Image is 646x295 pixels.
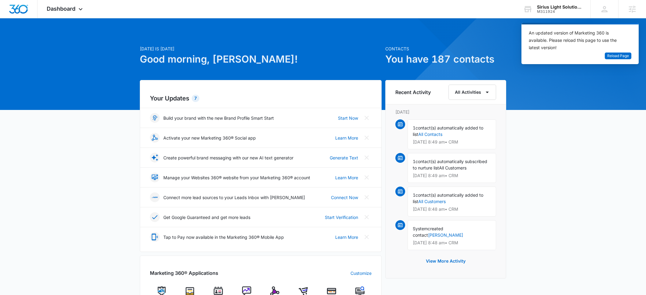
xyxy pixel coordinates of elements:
a: Customize [350,270,372,276]
span: Dashboard [47,5,75,12]
button: Close [362,113,372,123]
p: [DATE] is [DATE] [140,46,382,52]
button: Close [362,173,372,182]
span: System [413,226,428,231]
button: Close [362,232,372,242]
span: 1 [413,159,416,164]
a: All Contacts [418,132,442,137]
span: created contact [413,226,443,238]
a: Learn More [335,135,358,141]
p: Get Google Guaranteed and get more leads [163,214,250,220]
div: 7 [192,95,199,102]
p: Create powerful brand messaging with our new AI text generator [163,155,293,161]
a: Start Now [338,115,358,121]
span: 1 [413,125,416,130]
div: An updated version of Marketing 360 is available. Please reload this page to use the latest version! [529,29,624,51]
span: contact(s) automatically subscribed to nurture list [413,159,487,170]
span: contact(s) automatically added to list [413,192,483,204]
h2: Marketing 360® Applications [150,269,218,277]
span: All Customers [439,165,466,170]
button: Close [362,153,372,162]
p: [DATE] 8:49 am • CRM [413,140,491,144]
p: [DATE] 8:48 am • CRM [413,241,491,245]
button: Close [362,133,372,143]
p: [DATE] [395,109,496,115]
a: Start Verification [325,214,358,220]
p: [DATE] 8:48 am • CRM [413,207,491,211]
button: Reload Page [605,53,631,60]
h2: Your Updates [150,94,372,103]
a: Learn More [335,234,358,240]
p: Contacts [385,46,506,52]
p: Build your brand with the new Brand Profile Smart Start [163,115,274,121]
a: [PERSON_NAME] [428,232,463,238]
span: contact(s) automatically added to list [413,125,483,137]
button: All Activities [448,85,496,100]
a: All Customers [418,199,446,204]
span: Reload Page [607,53,629,59]
div: account name [537,5,582,9]
span: 1 [413,192,416,198]
p: Tap to Pay now available in the Marketing 360® Mobile App [163,234,284,240]
button: View More Activity [420,254,472,268]
h1: You have 187 contacts [385,52,506,67]
a: Generate Text [330,155,358,161]
a: Connect Now [331,194,358,201]
a: Learn More [335,174,358,181]
p: Connect more lead sources to your Leads Inbox with [PERSON_NAME] [163,194,305,201]
div: account id [537,9,582,14]
p: [DATE] 8:49 am • CRM [413,173,491,178]
h6: Recent Activity [395,89,431,96]
p: Activate your new Marketing 360® Social app [163,135,256,141]
p: Manage your Websites 360® website from your Marketing 360® account [163,174,310,181]
button: Close [362,212,372,222]
h1: Good morning, [PERSON_NAME]! [140,52,382,67]
button: Close [362,192,372,202]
